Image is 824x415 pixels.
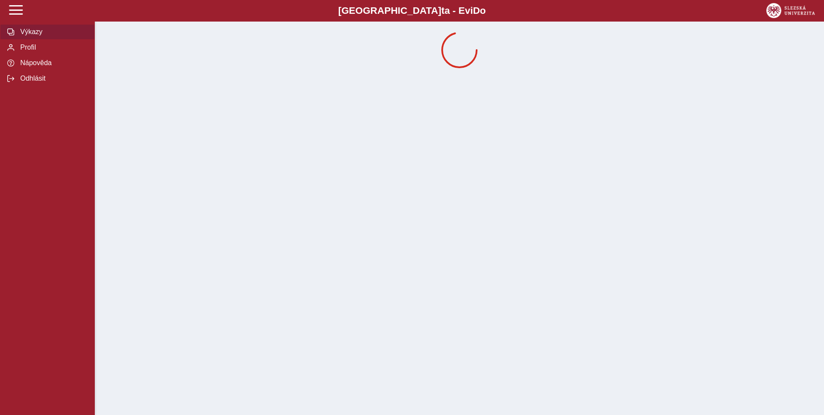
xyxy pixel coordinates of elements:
span: Nápověda [18,59,87,67]
span: Výkazy [18,28,87,36]
img: logo_web_su.png [766,3,815,18]
span: Odhlásit [18,75,87,82]
span: Profil [18,44,87,51]
span: D [473,5,480,16]
span: t [441,5,444,16]
b: [GEOGRAPHIC_DATA] a - Evi [26,5,798,16]
span: o [480,5,486,16]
